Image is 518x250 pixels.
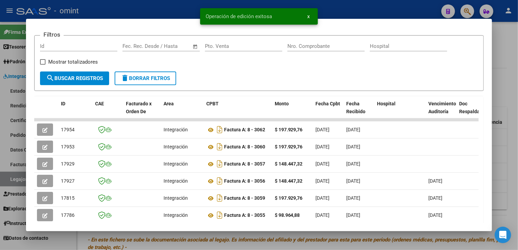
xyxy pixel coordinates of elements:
div: Open Intercom Messenger [495,227,511,243]
span: Integración [164,195,188,201]
span: Integración [164,127,188,132]
span: Fecha Recibido [347,101,366,114]
span: Doc Respaldatoria [459,101,490,114]
strong: Factura A: 8 - 3060 [224,144,265,150]
span: [DATE] [316,178,330,184]
span: Borrar Filtros [121,75,170,81]
strong: Factura A: 8 - 3057 [224,161,265,167]
span: 17815 [61,195,75,201]
button: Buscar Registros [40,71,109,85]
button: x [302,10,315,23]
span: ID [61,101,65,106]
span: [DATE] [429,212,443,218]
span: [DATE] [316,144,330,149]
strong: $ 197.929,76 [275,127,303,132]
span: Facturado x Orden De [126,101,152,114]
span: Integración [164,212,188,218]
button: Borrar Filtros [115,71,176,85]
span: 17929 [61,161,75,167]
span: Fecha Cpbt [316,101,340,106]
i: Descargar documento [215,175,224,186]
span: 17927 [61,178,75,184]
span: Integración [164,161,188,167]
datatable-header-cell: Hospital [375,96,426,127]
datatable-header-cell: Facturado x Orden De [123,96,161,127]
span: 17786 [61,212,75,218]
datatable-header-cell: Fecha Recibido [344,96,375,127]
datatable-header-cell: ID [58,96,92,127]
span: Operación de edición exitosa [206,13,272,20]
span: [DATE] [316,127,330,132]
span: Vencimiento Auditoría [429,101,456,114]
span: Integración [164,178,188,184]
datatable-header-cell: Vencimiento Auditoría [426,96,457,127]
span: Monto [275,101,289,106]
input: End date [151,43,184,49]
span: CPBT [206,101,219,106]
span: [DATE] [347,144,361,149]
span: [DATE] [347,178,361,184]
i: Descargar documento [215,193,224,203]
strong: $ 98.964,88 [275,212,300,218]
span: [DATE] [347,161,361,167]
input: Start date [122,43,145,49]
button: Open calendar [191,43,199,51]
span: 17953 [61,144,75,149]
datatable-header-cell: CPBT [204,96,272,127]
span: [DATE] [429,195,443,201]
mat-icon: delete [121,74,129,82]
span: Buscar Registros [46,75,103,81]
datatable-header-cell: Doc Respaldatoria [457,96,498,127]
span: 17954 [61,127,75,132]
datatable-header-cell: Fecha Cpbt [313,96,344,127]
span: [DATE] [316,195,330,201]
strong: Factura A: 8 - 3055 [224,213,265,218]
span: [DATE] [316,161,330,167]
span: Hospital [377,101,396,106]
span: Mostrar totalizadores [48,58,98,66]
datatable-header-cell: CAE [92,96,123,127]
span: CAE [95,101,104,106]
span: Integración [164,144,188,149]
strong: $ 197.929,76 [275,144,303,149]
strong: Factura A: 8 - 3056 [224,179,265,184]
strong: $ 197.929,76 [275,195,303,201]
strong: Factura A: 8 - 3059 [224,196,265,201]
i: Descargar documento [215,141,224,152]
i: Descargar documento [215,158,224,169]
span: [DATE] [347,195,361,201]
span: [DATE] [347,212,361,218]
mat-icon: search [46,74,54,82]
span: [DATE] [429,178,443,184]
i: Descargar documento [215,210,224,221]
span: [DATE] [347,127,361,132]
strong: $ 148.447,32 [275,178,303,184]
h3: Filtros [40,30,64,39]
span: Area [164,101,174,106]
i: Descargar documento [215,124,224,135]
span: x [307,13,310,19]
datatable-header-cell: Monto [272,96,313,127]
datatable-header-cell: Area [161,96,204,127]
span: [DATE] [316,212,330,218]
strong: $ 148.447,32 [275,161,303,167]
strong: Factura A: 8 - 3062 [224,127,265,133]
